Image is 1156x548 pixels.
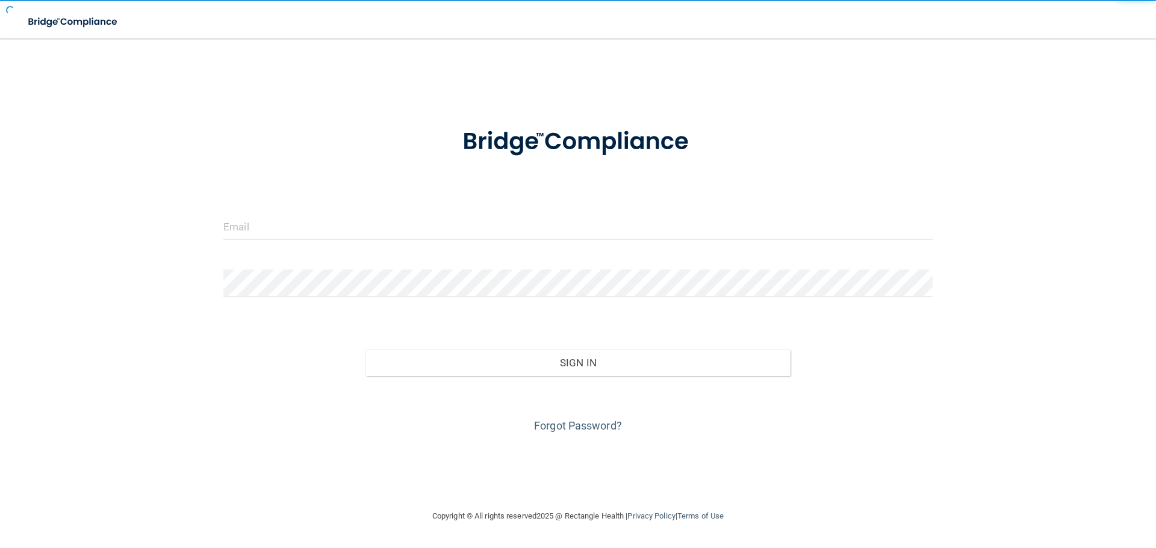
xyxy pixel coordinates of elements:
a: Forgot Password? [534,419,622,432]
a: Terms of Use [677,511,724,520]
a: Privacy Policy [627,511,675,520]
input: Email [223,213,933,240]
img: bridge_compliance_login_screen.278c3ca4.svg [18,10,129,34]
img: bridge_compliance_login_screen.278c3ca4.svg [438,111,718,173]
div: Copyright © All rights reserved 2025 @ Rectangle Health | | [358,497,798,535]
button: Sign In [365,349,791,376]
